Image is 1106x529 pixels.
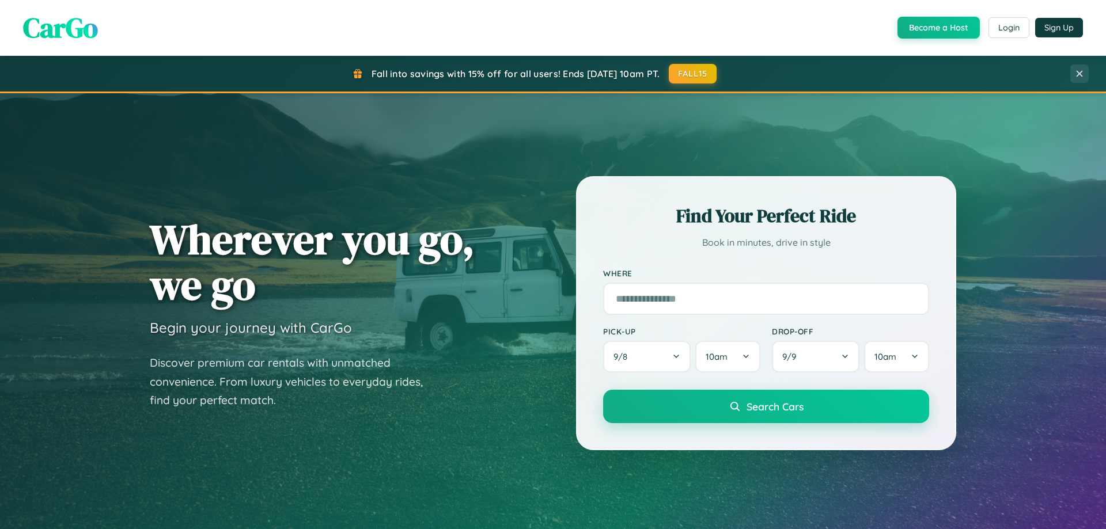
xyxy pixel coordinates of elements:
[1035,18,1083,37] button: Sign Up
[150,319,352,336] h3: Begin your journey with CarGo
[603,234,929,251] p: Book in minutes, drive in style
[613,351,633,362] span: 9 / 8
[772,326,929,336] label: Drop-off
[874,351,896,362] span: 10am
[772,341,859,372] button: 9/9
[988,17,1029,38] button: Login
[897,17,980,39] button: Become a Host
[706,351,728,362] span: 10am
[603,326,760,336] label: Pick-up
[603,390,929,423] button: Search Cars
[603,203,929,229] h2: Find Your Perfect Ride
[603,341,691,372] button: 9/8
[372,68,660,79] span: Fall into savings with 15% off for all users! Ends [DATE] 10am PT.
[782,351,802,362] span: 9 / 9
[864,341,929,372] button: 10am
[747,400,804,413] span: Search Cars
[695,341,760,372] button: 10am
[603,268,929,278] label: Where
[23,9,98,47] span: CarGo
[669,64,717,83] button: FALL15
[150,353,438,410] p: Discover premium car rentals with unmatched convenience. From luxury vehicles to everyday rides, ...
[150,216,475,307] h1: Wherever you go, we go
